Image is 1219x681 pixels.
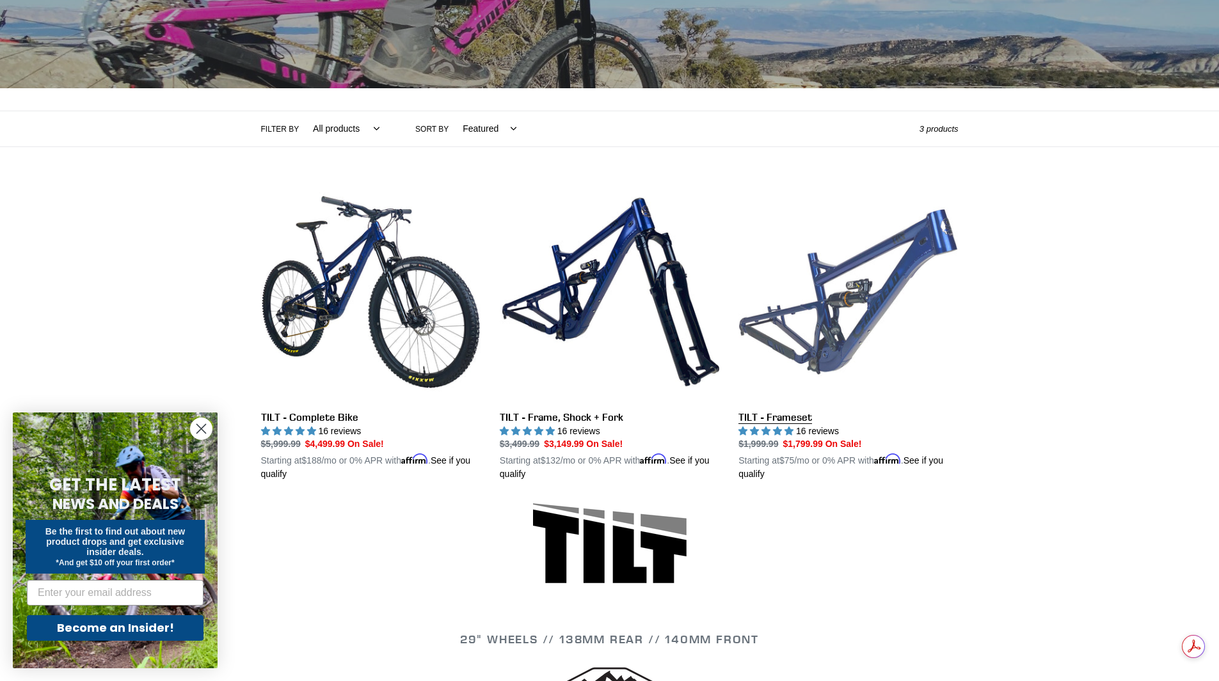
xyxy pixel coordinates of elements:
button: Close dialog [190,418,212,440]
span: *And get $10 off your first order* [56,558,174,567]
span: GET THE LATEST [49,473,181,496]
span: Be the first to find out about new product drops and get exclusive insider deals. [45,526,186,557]
label: Sort by [415,123,449,135]
button: Become an Insider! [27,615,203,641]
span: 3 products [920,124,959,134]
span: NEWS AND DEALS [52,494,179,514]
input: Enter your email address [27,580,203,606]
span: 29" WHEELS // 138mm REAR // 140mm FRONT [460,632,759,646]
label: Filter by [261,123,299,135]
